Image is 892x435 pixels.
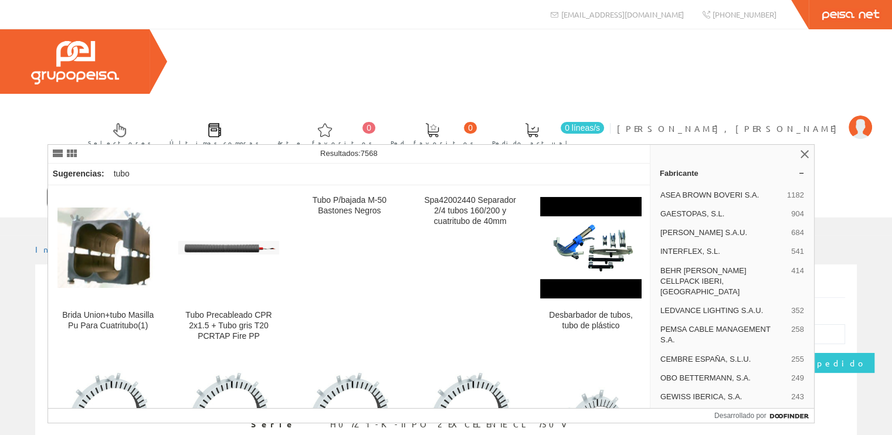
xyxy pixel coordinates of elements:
[655,407,809,427] button: Mostrar más…
[178,310,280,342] div: Tubo Precableado CPR 2x1.5 + Tubo gris T20 PCRTAP Fire PP
[791,227,804,238] span: 684
[48,186,168,355] a: Brida Union+tubo Masilla Pu Para Cuatritubo(1) Brida Union+tubo Masilla Pu Para Cuatritubo(1)
[419,195,521,227] div: Spa42002440 Separador 2/4 tubos 160/200 y cuatritubo de 40mm
[791,373,804,383] span: 249
[791,246,804,257] span: 541
[531,186,651,355] a: Desbarbador de tubos, tubo de plástico Desbarbador de tubos, tubo de plástico
[660,227,786,238] span: [PERSON_NAME] S.A.U.
[468,123,473,132] font: 0
[251,419,296,429] font: Serie
[31,41,119,84] img: Grupo Peisa
[713,9,776,19] font: [PHONE_NUMBER]
[787,190,804,200] span: 1182
[660,190,782,200] span: ASEA BROWN BOVERI S.A.
[660,246,786,257] span: INTERFLEX, S.L.
[561,9,684,19] font: [EMAIL_ADDRESS][DOMAIN_NAME]
[660,392,786,402] span: GEWISS IBERICA, S.A.
[791,392,804,402] span: 243
[169,138,259,147] font: Últimas compras
[714,412,766,420] font: Desarrollado por
[791,305,804,316] span: 352
[114,169,130,178] font: tubo
[714,409,814,423] a: Desarrollado por
[791,324,804,345] span: 258
[169,186,289,355] a: Tubo Precableado CPR 2x1.5 + Tubo gris T20 PCRTAP Fire PP Tubo Precableado CPR 2x1.5 + Tubo gris ...
[361,149,378,158] span: 7568
[660,354,786,365] span: CEMBRE ESPAÑA, S.L.U.
[540,197,642,298] img: Desbarbador de tubos, tubo de plástico
[320,149,378,158] span: Resultados:
[178,241,280,254] img: Tubo Precableado CPR 2x1.5 + Tubo gris T20 PCRTAP Fire PP
[330,419,571,429] font: H07Z1-K-TIPO 2 EXCELENTE CL 750V
[299,195,400,216] div: Tubo P/bajada M-50 Bastones Negros
[660,266,786,298] span: BEHR [PERSON_NAME] CELLPACK IBERI,[GEOGRAPHIC_DATA]
[660,209,786,219] span: GAESTOPAS, S.L.
[367,123,371,132] font: 0
[791,354,804,365] span: 255
[791,266,804,298] span: 414
[492,138,572,147] font: Pedido actual
[540,310,642,331] div: Desbarbador de tubos, tubo de plástico
[76,113,157,154] a: Selectores
[565,123,600,132] font: 0 líneas/s
[391,138,474,147] font: Ped. favoritos
[410,186,530,355] a: Spa42002440 Separador 2/4 tubos 160/200 y cuatritubo de 40mm
[660,324,786,345] span: PEMSA CABLE MANAGEMENT S.A.
[53,169,104,178] font: Sugerencias:
[617,113,872,124] a: [PERSON_NAME], [PERSON_NAME]
[35,244,85,254] a: Inicio
[791,209,804,219] span: 904
[650,164,814,182] a: Fabricante
[277,138,372,147] font: Arte. favoritos
[88,138,151,147] font: Selectores
[57,208,159,288] img: Brida Union+tubo Masilla Pu Para Cuatritubo(1)
[158,113,265,154] a: Últimas compras
[289,186,409,355] a: Tubo P/bajada M-50 Bastones Negros
[660,373,786,383] span: OBO BETTERMANN, S.A.
[617,123,843,134] font: [PERSON_NAME], [PERSON_NAME]
[57,310,159,331] div: Brida Union+tubo Masilla Pu Para Cuatritubo(1)
[660,305,786,316] span: LEDVANCE LIGHTING S.A.U.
